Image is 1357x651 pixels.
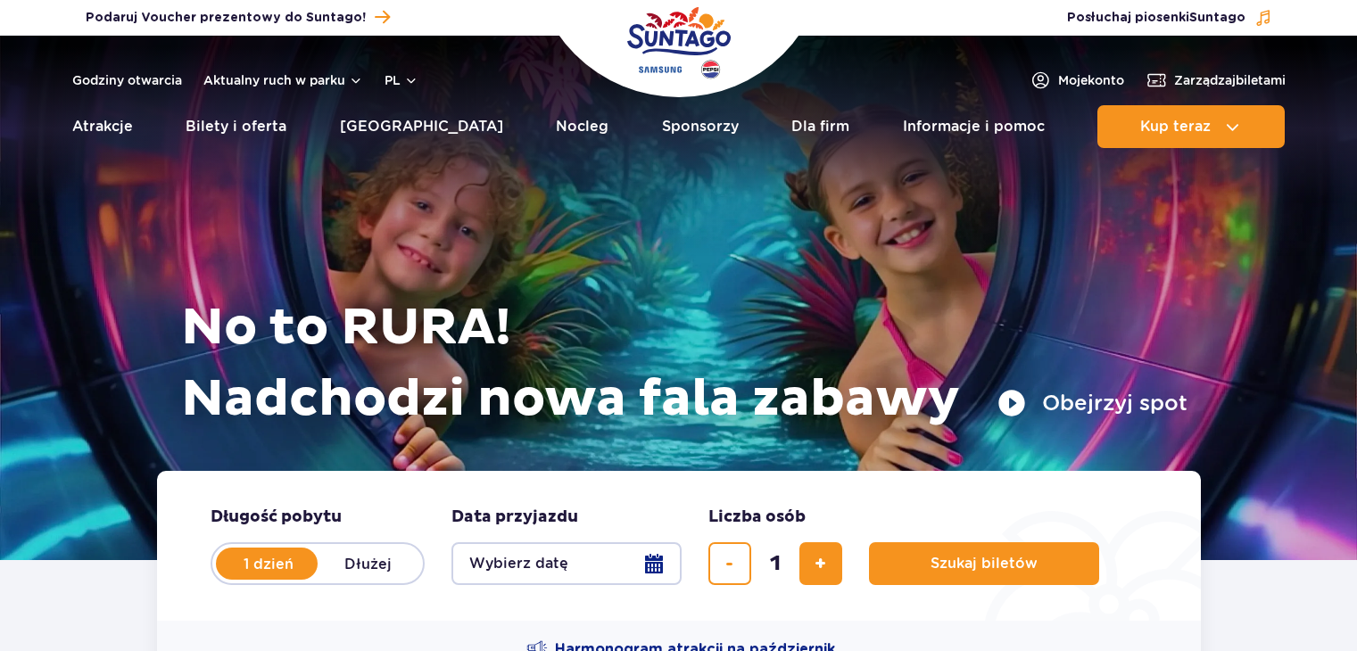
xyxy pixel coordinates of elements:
button: Posłuchaj piosenkiSuntago [1067,9,1272,27]
a: Zarządzajbiletami [1146,70,1286,91]
button: usuń bilet [708,542,751,585]
button: Aktualny ruch w parku [203,73,363,87]
span: Moje konto [1058,71,1124,89]
a: [GEOGRAPHIC_DATA] [340,105,503,148]
a: Bilety i oferta [186,105,286,148]
form: Planowanie wizyty w Park of Poland [157,471,1201,621]
a: Nocleg [556,105,608,148]
span: Szukaj biletów [931,556,1038,572]
span: Data przyjazdu [451,507,578,528]
span: Zarządzaj biletami [1174,71,1286,89]
label: Dłużej [318,545,419,582]
span: Długość pobytu [211,507,342,528]
button: Szukaj biletów [869,542,1099,585]
label: 1 dzień [218,545,319,582]
a: Atrakcje [72,105,133,148]
h1: No to RURA! Nadchodzi nowa fala zabawy [181,293,1187,435]
a: Mojekonto [1030,70,1124,91]
a: Sponsorzy [662,105,739,148]
button: pl [385,71,418,89]
button: Wybierz datę [451,542,682,585]
button: Obejrzyj spot [997,389,1187,417]
span: Suntago [1189,12,1245,24]
button: Kup teraz [1097,105,1285,148]
a: Dla firm [791,105,849,148]
span: Kup teraz [1140,119,1211,135]
a: Podaruj Voucher prezentowy do Suntago! [86,5,390,29]
span: Posłuchaj piosenki [1067,9,1245,27]
button: dodaj bilet [799,542,842,585]
span: Liczba osób [708,507,806,528]
a: Godziny otwarcia [72,71,182,89]
a: Informacje i pomoc [903,105,1045,148]
input: liczba biletów [754,542,797,585]
span: Podaruj Voucher prezentowy do Suntago! [86,9,366,27]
